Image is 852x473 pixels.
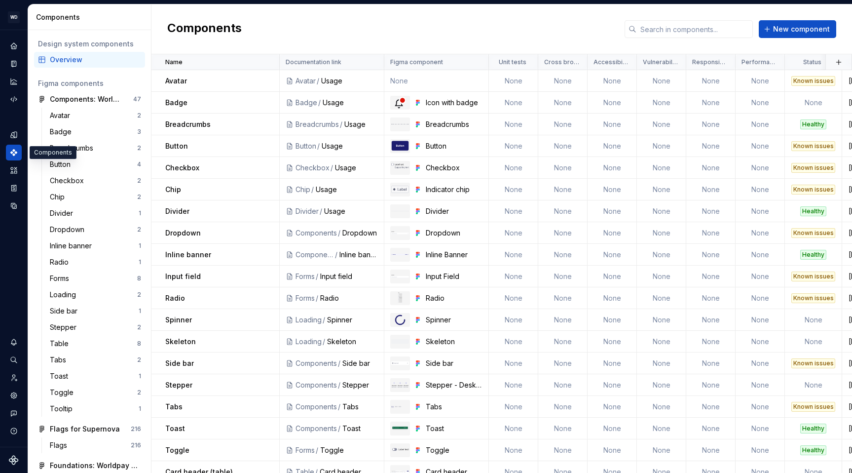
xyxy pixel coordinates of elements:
p: Radio [165,293,185,303]
div: 2 [137,112,141,119]
a: Button4 [46,157,145,172]
div: 1 [139,258,141,266]
td: None [686,179,736,200]
div: Dropdown [426,228,482,238]
p: Divider [165,206,189,216]
div: / [330,163,335,173]
td: None [686,266,736,287]
a: Invite team [6,370,22,386]
div: / [315,293,320,303]
div: Components [6,145,22,160]
div: Toast [50,371,72,381]
div: 1 [139,209,141,217]
div: Chip [296,185,310,195]
td: None [637,287,686,309]
div: 8 [137,275,141,282]
div: Input Field [426,272,482,281]
div: Known issues [791,228,835,238]
a: Flags216 [46,437,145,453]
img: Button [391,141,409,152]
img: Indicator chip [391,186,409,193]
a: Home [6,38,22,54]
td: None [538,179,588,200]
a: Supernova Logo [9,455,19,465]
img: Stepper - Desktop [391,382,409,388]
h2: Components [167,20,242,38]
a: Inline banner1 [46,238,145,254]
td: None [489,135,538,157]
div: 3 [137,128,141,136]
div: Usage [321,76,378,86]
div: Stepper [50,322,80,332]
div: Healthy [800,250,826,260]
p: Responsiveness [692,58,727,66]
div: Flags [50,440,71,450]
p: Dropdown [165,228,201,238]
div: Avatar [50,111,74,120]
button: WD [2,6,26,28]
td: None [588,114,637,135]
p: Spinner [165,315,192,325]
img: Inline Banner [391,254,409,255]
div: Usage [322,141,378,151]
td: None [489,287,538,309]
td: None [384,70,489,92]
td: None [736,287,785,309]
td: None [538,114,588,135]
div: Radio [426,293,482,303]
a: Avatar2 [46,108,145,123]
p: Button [165,141,188,151]
div: Components [36,12,147,22]
td: None [637,353,686,374]
div: Notifications [6,334,22,350]
div: Chip [50,192,69,202]
td: None [686,309,736,331]
div: / [339,119,344,129]
img: Tabs [391,405,409,407]
td: None [637,309,686,331]
td: None [637,244,686,266]
a: Assets [6,162,22,178]
a: Stepper2 [46,319,145,335]
td: None [686,70,736,92]
div: Dropdown [50,225,88,235]
div: Loading [50,290,80,300]
td: None [538,70,588,92]
div: 2 [137,144,141,152]
div: Usage [344,119,378,129]
div: Divider [50,208,77,218]
img: Icon with badge [394,97,406,109]
div: Button [50,159,74,169]
div: Checkbox [296,163,330,173]
td: None [538,157,588,179]
div: Inline Banner [426,250,482,260]
td: None [686,135,736,157]
div: Analytics [6,74,22,89]
p: Unit tests [499,58,526,66]
div: Spinner [327,315,378,325]
a: Documentation [6,56,22,72]
a: Design tokens [6,127,22,143]
td: None [736,114,785,135]
div: Checkbox [50,176,88,186]
div: Components [296,250,334,260]
a: Checkbox2 [46,173,145,189]
div: Known issues [791,163,835,173]
button: Search ⌘K [6,352,22,368]
div: Known issues [791,76,835,86]
button: Contact support [6,405,22,421]
div: Breadcrumbs [50,143,97,153]
div: Healthy [800,119,826,129]
td: None [736,266,785,287]
td: None [489,222,538,244]
button: New component [759,20,836,38]
td: None [637,157,686,179]
div: Breadcrumbs [296,119,339,129]
div: 1 [139,307,141,315]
